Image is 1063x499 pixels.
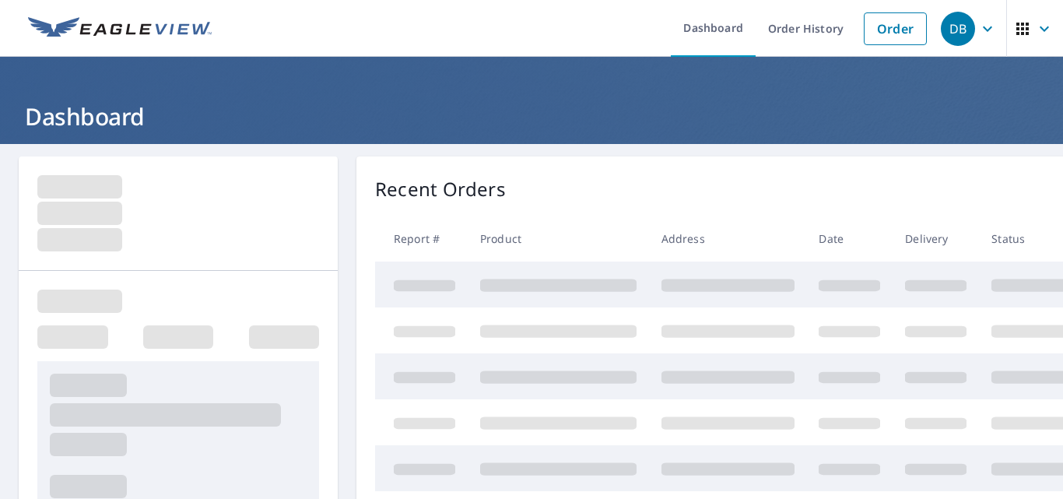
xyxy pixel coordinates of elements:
img: EV Logo [28,17,212,40]
a: Order [864,12,927,45]
div: DB [941,12,975,46]
p: Recent Orders [375,175,506,203]
th: Date [806,216,893,262]
th: Address [649,216,807,262]
th: Delivery [893,216,979,262]
h1: Dashboard [19,100,1044,132]
th: Report # [375,216,468,262]
th: Product [468,216,649,262]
